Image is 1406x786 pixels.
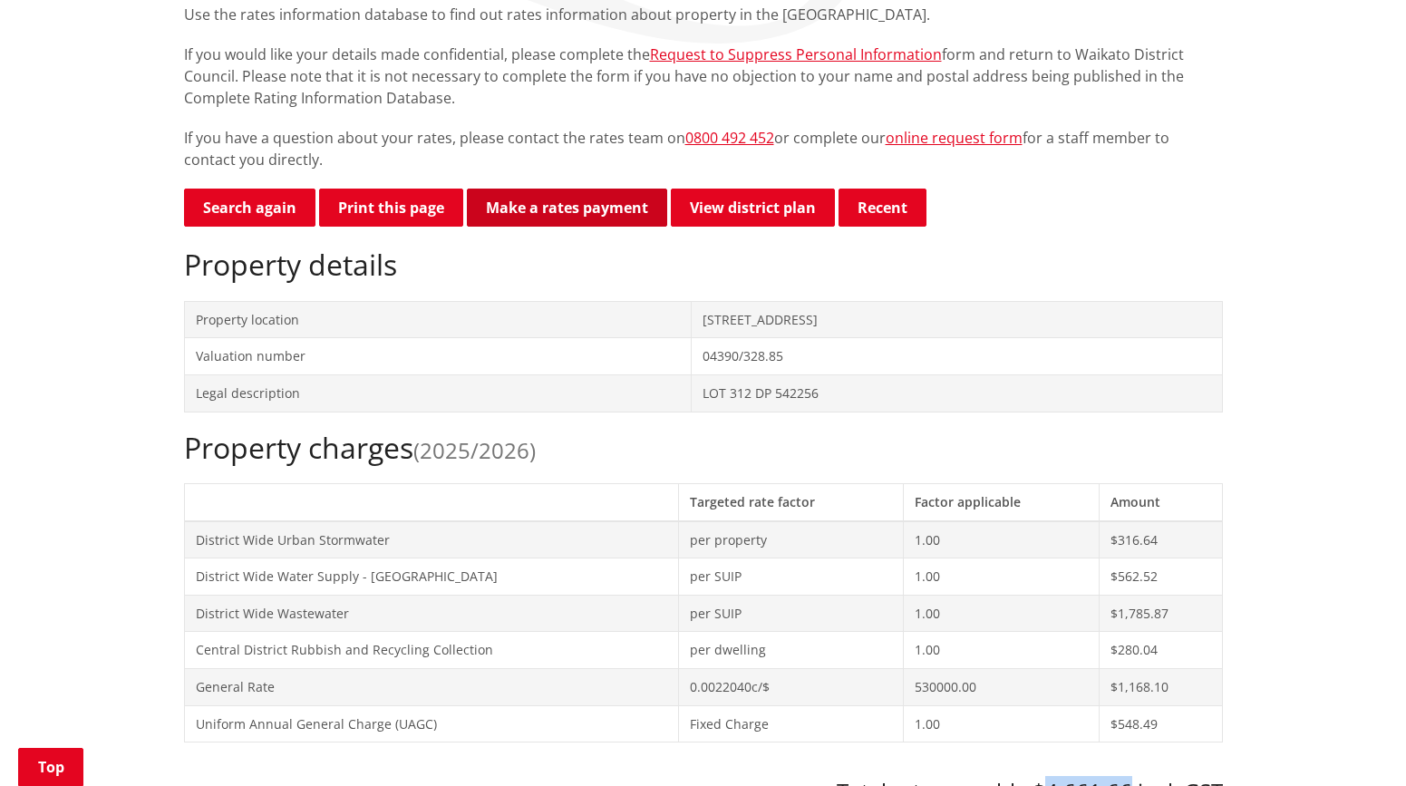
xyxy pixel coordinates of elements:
[1099,632,1222,669] td: $280.04
[886,128,1023,148] a: online request form
[184,127,1223,170] p: If you have a question about your rates, please contact the rates team on or complete our for a s...
[678,483,903,520] th: Targeted rate factor
[467,189,667,227] a: Make a rates payment
[1323,710,1388,775] iframe: Messenger Launcher
[903,668,1099,705] td: 530000.00
[691,338,1222,375] td: 04390/328.85
[678,632,903,669] td: per dwelling
[413,435,536,465] span: (2025/2026)
[903,705,1099,742] td: 1.00
[678,521,903,558] td: per property
[184,705,678,742] td: Uniform Annual General Charge (UAGC)
[903,483,1099,520] th: Factor applicable
[1099,595,1222,632] td: $1,785.87
[691,301,1222,338] td: [STREET_ADDRESS]
[650,44,942,64] a: Request to Suppress Personal Information
[184,44,1223,109] p: If you would like your details made confidential, please complete the form and return to Waikato ...
[678,595,903,632] td: per SUIP
[1099,521,1222,558] td: $316.64
[184,4,1223,25] p: Use the rates information database to find out rates information about property in the [GEOGRAPHI...
[184,374,691,412] td: Legal description
[184,338,691,375] td: Valuation number
[184,521,678,558] td: District Wide Urban Stormwater
[184,632,678,669] td: Central District Rubbish and Recycling Collection
[903,558,1099,596] td: 1.00
[1099,483,1222,520] th: Amount
[184,558,678,596] td: District Wide Water Supply - [GEOGRAPHIC_DATA]
[18,748,83,786] a: Top
[903,521,1099,558] td: 1.00
[184,247,1223,282] h2: Property details
[184,189,315,227] a: Search again
[184,668,678,705] td: General Rate
[903,632,1099,669] td: 1.00
[184,595,678,632] td: District Wide Wastewater
[691,374,1222,412] td: LOT 312 DP 542256
[1099,668,1222,705] td: $1,168.10
[319,189,463,227] button: Print this page
[184,301,691,338] td: Property location
[678,668,903,705] td: 0.0022040c/$
[678,558,903,596] td: per SUIP
[839,189,926,227] button: Recent
[685,128,774,148] a: 0800 492 452
[184,431,1223,465] h2: Property charges
[1099,558,1222,596] td: $562.52
[1099,705,1222,742] td: $548.49
[678,705,903,742] td: Fixed Charge
[903,595,1099,632] td: 1.00
[671,189,835,227] a: View district plan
